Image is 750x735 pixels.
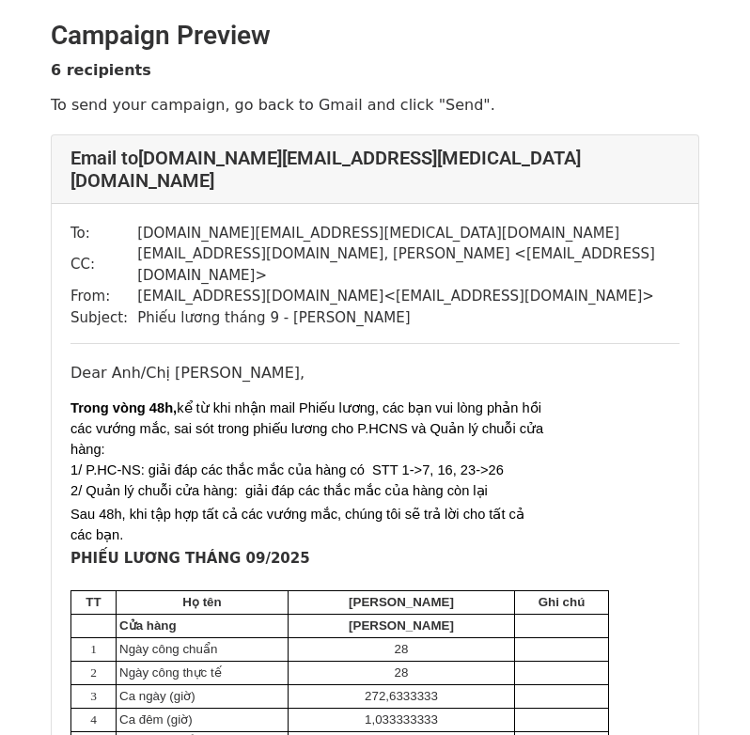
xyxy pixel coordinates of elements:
[51,61,151,79] strong: 6 recipients
[117,591,289,615] td: Họ tên
[137,223,680,244] td: [DOMAIN_NAME][EMAIL_ADDRESS][MEDICAL_DATA][DOMAIN_NAME]
[515,591,609,615] td: Ghi chú
[117,615,289,638] td: Cửa hàng
[117,685,289,709] td: Ca ngày (giờ)
[137,307,680,329] td: Phiếu lương tháng 9 - [PERSON_NAME]
[137,243,680,286] td: [EMAIL_ADDRESS][DOMAIN_NAME] , [PERSON_NAME] < [EMAIL_ADDRESS][DOMAIN_NAME] >
[289,709,515,732] td: 1,033333333
[71,662,117,685] td: 2
[70,400,543,457] font: kể từ khi nhận mail Phiếu lương, các bạn vui lòng phản hồi các vướng mắc, sai sót trong phiếu lươ...
[289,638,515,662] td: 28
[289,685,515,709] td: 272,6333333
[137,286,680,307] td: [EMAIL_ADDRESS][DOMAIN_NAME] < [EMAIL_ADDRESS][DOMAIN_NAME] >
[117,709,289,732] td: Ca đêm (giờ)
[70,286,137,307] td: From:
[117,638,289,662] td: Ngày công chuẩn
[289,591,515,615] td: [PERSON_NAME]
[289,662,515,685] td: 28
[71,709,117,732] td: 4
[70,307,137,329] td: Subject:
[70,460,545,480] td: 1/ P. : giải đáp các thắc mắc của hàng có STT 1->7, 16, 23->26
[117,662,289,685] td: Ngày công thực tế
[70,480,545,501] td: 2/ Quản lý chuỗi cửa hàng: giải đáp các thắc mắc của hàng còn lại
[97,462,140,477] span: HC-NS
[70,363,680,383] p: Dear Anh/Chị [PERSON_NAME],
[70,550,310,567] b: PHIẾU LƯƠNG THÁNG 09/2025
[71,685,117,709] td: 3
[70,147,680,192] h4: Email to [DOMAIN_NAME][EMAIL_ADDRESS][MEDICAL_DATA][DOMAIN_NAME]
[289,615,515,638] td: [PERSON_NAME]
[71,638,117,662] td: 1
[71,591,117,615] td: TT
[70,501,545,548] td: Sau 48h, khi tập hợp tất cả các vướng mắc, chúng tôi sẽ trả lời cho tất cả các bạn.
[51,95,699,115] p: To send your campaign, go back to Gmail and click "Send".
[70,243,137,286] td: CC:
[51,20,699,52] h2: Campaign Preview
[70,223,137,244] td: To:
[70,400,177,415] font: Trong vòng 48h,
